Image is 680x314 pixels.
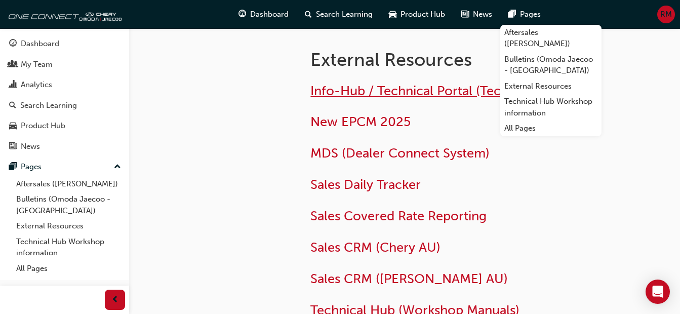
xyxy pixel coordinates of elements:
button: Pages [4,158,125,176]
h1: External Resources [310,49,603,71]
a: Technical Hub Workshop information [500,94,602,121]
a: Dashboard [4,34,125,53]
a: Analytics [4,75,125,94]
span: news-icon [461,8,469,21]
a: Bulletins (Omoda Jaecoo - [GEOGRAPHIC_DATA]) [12,191,125,218]
span: up-icon [114,161,121,174]
span: guage-icon [238,8,246,21]
a: Info-Hub / Technical Portal (Technical Cases) [310,83,578,99]
a: car-iconProduct Hub [381,4,453,25]
a: guage-iconDashboard [230,4,297,25]
a: Sales Covered Rate Reporting [310,208,487,224]
div: Dashboard [21,38,59,50]
a: News [4,137,125,156]
a: External Resources [500,78,602,94]
span: Dashboard [250,9,289,20]
a: New EPCM 2025 [310,114,411,130]
a: Bulletins (Omoda Jaecoo - [GEOGRAPHIC_DATA]) [500,52,602,78]
span: pages-icon [9,163,17,172]
a: My Team [4,55,125,74]
a: Product Hub [4,116,125,135]
span: car-icon [9,122,17,131]
span: Product Hub [401,9,445,20]
a: Aftersales ([PERSON_NAME]) [500,25,602,52]
a: Sales CRM ([PERSON_NAME] AU) [310,271,508,287]
a: Aftersales ([PERSON_NAME]) [12,176,125,192]
div: Search Learning [20,100,77,111]
a: External Resources [12,218,125,234]
div: News [21,141,40,152]
span: RM [660,9,672,20]
img: oneconnect [5,4,122,24]
span: News [473,9,492,20]
a: All Pages [12,261,125,277]
a: Technical Hub Workshop information [12,234,125,261]
span: guage-icon [9,40,17,49]
span: search-icon [305,8,312,21]
div: My Team [21,59,53,70]
a: news-iconNews [453,4,500,25]
span: Pages [520,9,541,20]
span: chart-icon [9,81,17,90]
a: pages-iconPages [500,4,549,25]
div: Analytics [21,79,52,91]
div: Product Hub [21,120,65,132]
a: Search Learning [4,96,125,115]
button: DashboardMy TeamAnalyticsSearch LearningProduct HubNews [4,32,125,158]
span: news-icon [9,142,17,151]
div: Pages [21,161,42,173]
button: RM [657,6,675,23]
span: prev-icon [111,294,119,306]
a: All Pages [500,121,602,136]
a: search-iconSearch Learning [297,4,381,25]
span: Search Learning [316,9,373,20]
a: Sales Daily Tracker [310,177,421,192]
a: Sales CRM (Chery AU) [310,240,441,255]
div: Open Intercom Messenger [646,280,670,304]
span: people-icon [9,60,17,69]
a: MDS (Dealer Connect System) [310,145,490,161]
span: car-icon [389,8,396,21]
span: search-icon [9,101,16,110]
span: pages-icon [508,8,516,21]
